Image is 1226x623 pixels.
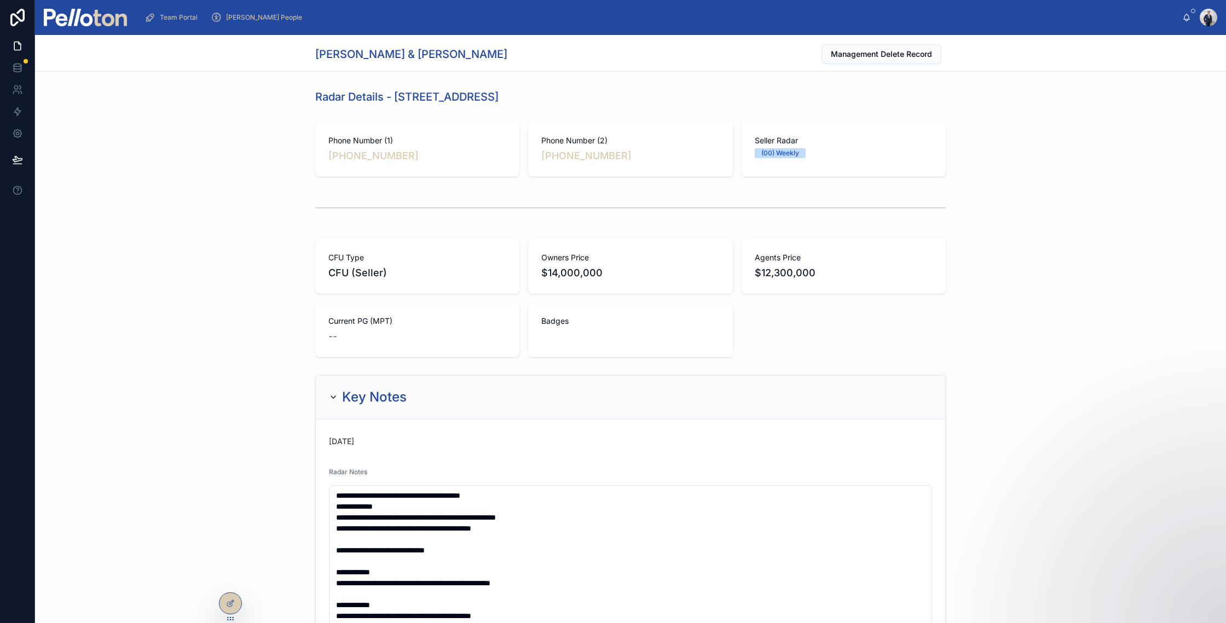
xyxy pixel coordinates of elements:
[1007,541,1226,618] iframe: Intercom notifications message
[226,13,302,22] span: [PERSON_NAME] People
[541,316,719,327] span: Badges
[761,148,799,158] div: (00) Weekly
[44,9,127,26] img: App logo
[831,49,932,60] span: Management Delete Record
[541,265,719,281] span: $14,000,000
[755,265,933,281] span: $12,300,000
[329,436,354,447] p: [DATE]
[328,135,506,146] span: Phone Number (1)
[141,8,205,27] a: Team Portal
[541,135,719,146] span: Phone Number (2)
[207,8,310,27] a: [PERSON_NAME] People
[328,265,506,281] span: CFU (Seller)
[315,89,499,104] h1: Radar Details - [STREET_ADDRESS]
[755,135,933,146] span: Seller Radar
[541,148,632,164] a: [PHONE_NUMBER]
[329,468,367,476] span: Radar Notes
[136,5,1182,30] div: scrollable content
[328,252,506,263] span: CFU Type
[315,46,507,62] h1: [PERSON_NAME] & [PERSON_NAME]
[755,252,933,263] span: Agents Price
[541,252,719,263] span: Owners Price
[822,44,941,64] button: Management Delete Record
[328,316,506,327] span: Current PG (MPT)
[328,329,337,344] span: --
[160,13,198,22] span: Team Portal
[328,148,419,164] a: [PHONE_NUMBER]
[342,388,407,406] h2: Key Notes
